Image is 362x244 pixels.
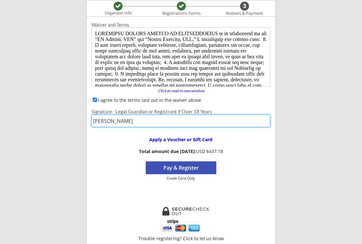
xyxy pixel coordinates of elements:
input: Type full name [91,115,270,127]
div: Click to read in new window [154,89,208,93]
div: USD $437.18 [137,149,225,154]
strong: Total amount due [DATE]: [139,148,196,154]
div: Trouble registering? Click to let us know [138,236,224,241]
div: CHECKOUT [172,207,210,216]
label: I agree to the terms laid out in the waiver above [98,97,201,103]
div: Waivers & Payment [222,11,267,16]
div: Apply a Voucher or Gift Card [139,137,222,142]
button: Pay & Register [146,161,216,174]
div: Waiver and Terms [91,22,270,27]
a: Click to read in new window [154,89,208,94]
div: Credit Card Only [148,176,213,180]
div: Signature - Legal Guardian or Registrant if Over 18 Years [91,109,270,114]
strong: SECURE [172,207,192,212]
body: LOREMIPSU DOLORS AMETCO AD ELITSEDDOEIUS te in utlaboreetd ma ali “EN Admini, VEN” qui “Nostru Ex... [3,3,176,193]
div: 3 [240,3,249,10]
div: Organizer Info [100,11,136,16]
div: Registrations Forms [159,11,203,16]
